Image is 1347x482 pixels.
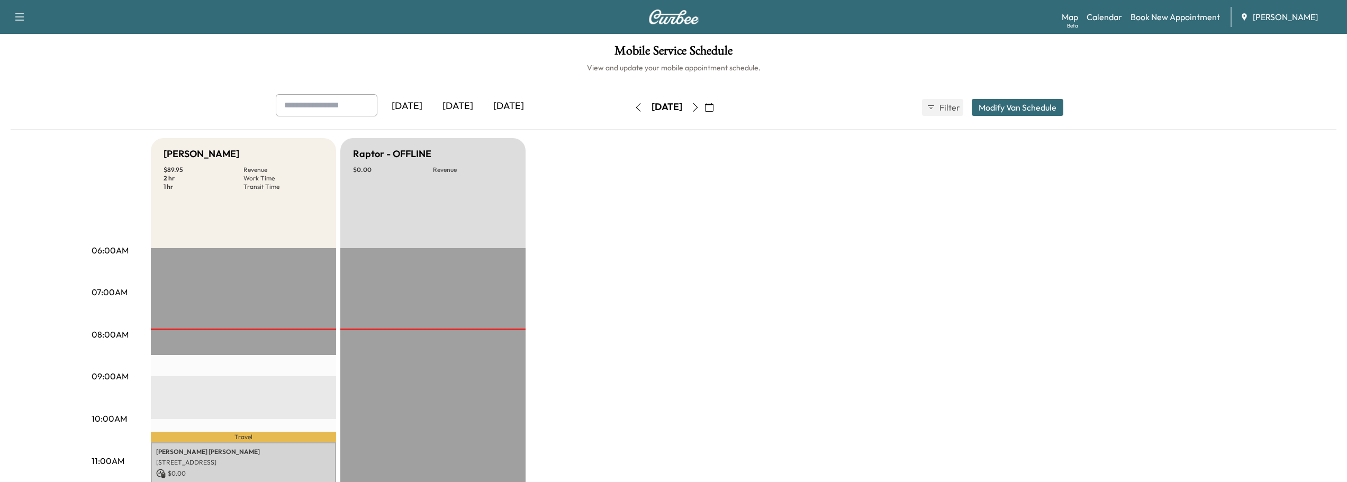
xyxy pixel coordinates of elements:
[939,101,959,114] span: Filter
[164,147,239,161] h5: [PERSON_NAME]
[11,44,1336,62] h1: Mobile Service Schedule
[1253,11,1318,23] span: [PERSON_NAME]
[433,166,513,174] p: Revenue
[1067,22,1078,30] div: Beta
[1062,11,1078,23] a: MapBeta
[652,101,682,114] div: [DATE]
[922,99,963,116] button: Filter
[483,94,534,119] div: [DATE]
[156,469,331,478] p: $ 0.00
[353,166,433,174] p: $ 0.00
[1087,11,1122,23] a: Calendar
[1131,11,1220,23] a: Book New Appointment
[92,286,128,298] p: 07:00AM
[648,10,699,24] img: Curbee Logo
[243,166,323,174] p: Revenue
[164,166,243,174] p: $ 89.95
[243,183,323,191] p: Transit Time
[156,458,331,467] p: [STREET_ADDRESS]
[151,432,336,442] p: Travel
[92,328,129,341] p: 08:00AM
[432,94,483,119] div: [DATE]
[382,94,432,119] div: [DATE]
[11,62,1336,73] h6: View and update your mobile appointment schedule.
[353,147,431,161] h5: Raptor - OFFLINE
[972,99,1063,116] button: Modify Van Schedule
[164,174,243,183] p: 2 hr
[243,174,323,183] p: Work Time
[92,412,127,425] p: 10:00AM
[156,448,331,456] p: [PERSON_NAME] [PERSON_NAME]
[92,454,124,467] p: 11:00AM
[92,370,129,383] p: 09:00AM
[164,183,243,191] p: 1 hr
[92,244,129,257] p: 06:00AM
